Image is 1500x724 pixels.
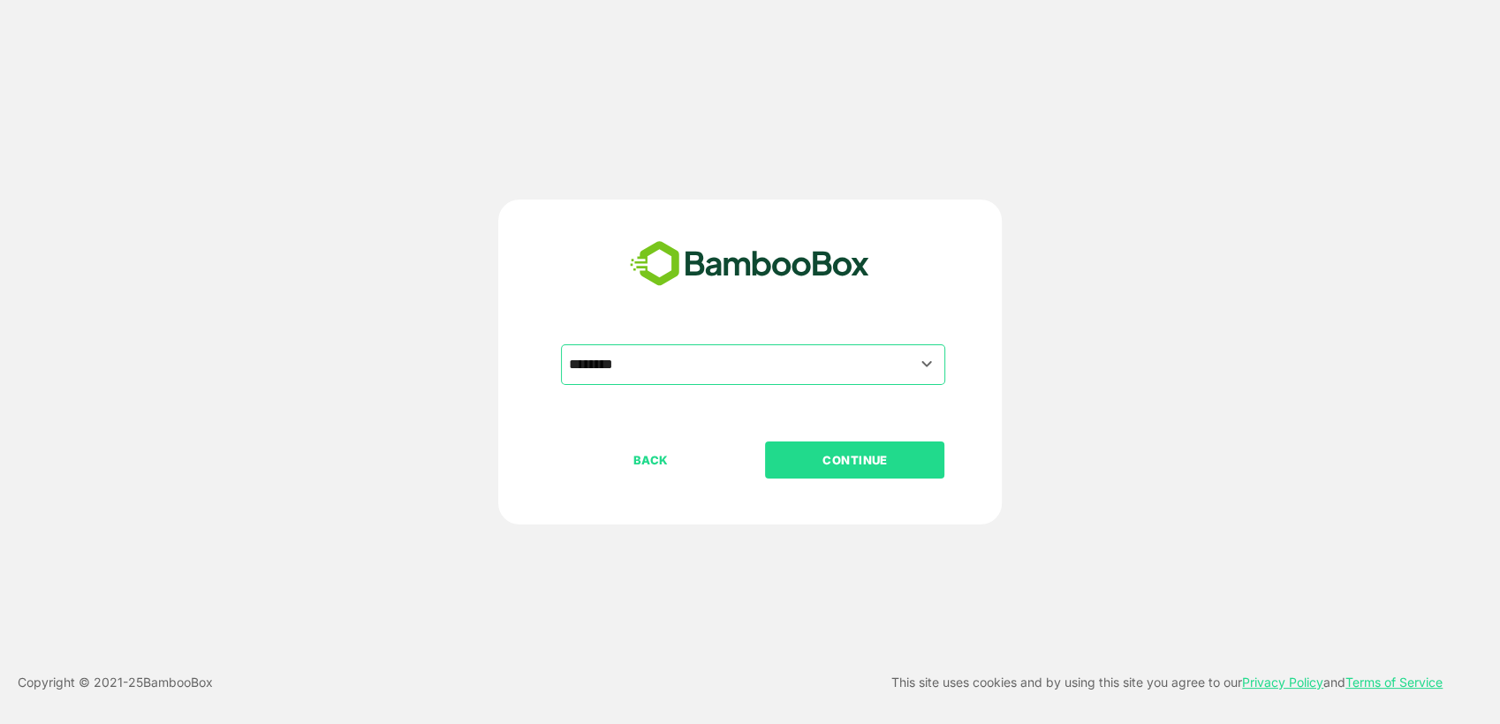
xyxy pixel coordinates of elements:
button: BACK [561,441,740,479]
a: Terms of Service [1345,675,1443,690]
button: CONTINUE [765,441,944,479]
p: Copyright © 2021- 25 BambooBox [18,672,213,693]
p: BACK [563,450,739,470]
a: Privacy Policy [1242,675,1323,690]
p: CONTINUE [767,450,943,470]
img: bamboobox [620,235,879,293]
p: This site uses cookies and by using this site you agree to our and [891,672,1443,693]
button: Open [915,352,939,376]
